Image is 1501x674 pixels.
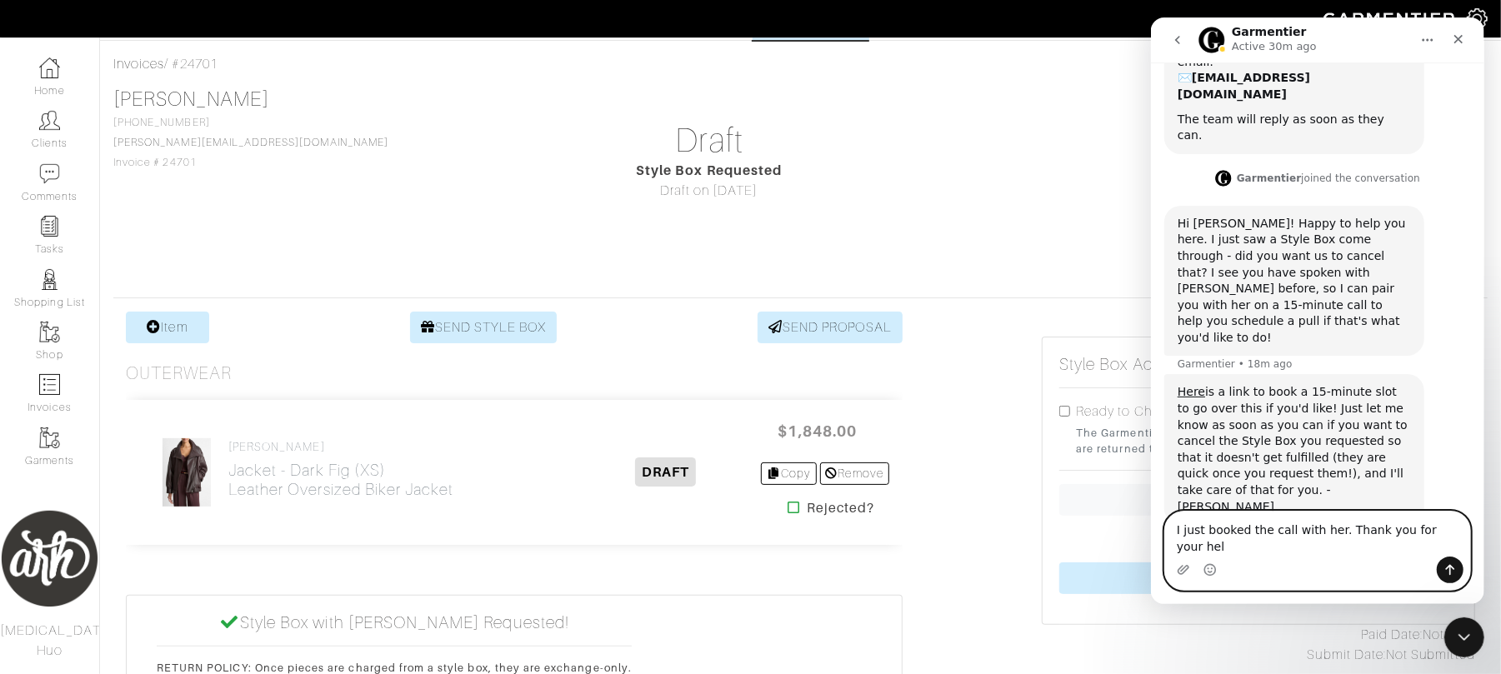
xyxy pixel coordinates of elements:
a: SEND STYLE BOX [410,312,558,343]
span: $1,848.00 [768,413,868,449]
small: The Garmentier Team will charge your client once all rejected items are returned to the retailer. [1076,425,1458,457]
div: Style Box Requested [493,161,926,181]
a: [PERSON_NAME][EMAIL_ADDRESS][DOMAIN_NAME] [113,137,388,148]
iframe: Intercom live chat [1151,17,1484,604]
div: Draft on [DATE] [493,181,926,201]
img: dashboard-icon-dbcd8f5a0b271acd01030246c82b418ddd0df26cd7fceb0bd07c9910d44c42f6.png [39,57,60,78]
h5: Style Box Actions [1059,354,1189,374]
img: stylists-icon-eb353228a002819b7ec25b43dbf5f0378dd9e0616d9560372ff212230b889e62.png [39,269,60,290]
img: garments-icon-b7da505a4dc4fd61783c78ac3ca0ef83fa9d6f193b1c9dc38574b1d14d53ca28.png [39,322,60,342]
iframe: Intercom live chat [1444,617,1484,657]
span: DRAFT [635,457,696,487]
img: xTSoih7pYzAkbdFoeKz8mG24 [162,437,213,507]
img: clients-icon-6bae9207a08558b7cb47a8932f037763ab4055f8c8b6bfacd5dc20c3e0201464.png [39,110,60,131]
div: / #24701 [113,54,1488,74]
img: comment-icon-a0a6a9ef722e966f86d9cbdc48e553b5cf19dbc54f86b18d962a5391bc8f6eb6.png [39,163,60,184]
img: reminder-icon-8004d30b9f0a5d33ae49ab947aed9ed385cf756f9e5892f1edd6e32f2345188e.png [39,216,60,237]
h1: Draft [493,121,926,161]
img: gear-icon-white-bd11855cb880d31180b6d7d6211b90ccbf57a29d726f0c71d8c61bd08dd39cc2.png [1467,8,1488,29]
div: Not Paid Not Submitted [1042,625,1475,665]
a: [PERSON_NAME] Jacket - Dark Fig (XS)Leather Oversized Biker Jacket [228,440,454,499]
h3: Outerwear [126,363,232,384]
img: garments-icon-b7da505a4dc4fd61783c78ac3ca0ef83fa9d6f193b1c9dc38574b1d14d53ca28.png [39,427,60,448]
a: Item [126,312,209,343]
img: orders-icon-0abe47150d42831381b5fb84f609e132dff9fe21cb692f30cb5eec754e2cba89.png [39,374,60,395]
a: [PERSON_NAME] [113,88,269,110]
img: garmentier-logo-header-white-b43fb05a5012e4ada735d5af1a66efaba907eab6374d6393d1fbf88cb4ef424d.png [1315,4,1467,33]
p: - OR - [1059,529,1458,549]
h2: Jacket - Dark Fig (XS) Leather Oversized Biker Jacket [228,461,454,499]
span: Paid Date: [1361,627,1423,642]
h5: Style Box with [PERSON_NAME] Requested! [157,612,632,632]
a: Copy [761,462,817,485]
span: [PHONE_NUMBER] Invoice # 24701 [113,117,388,168]
a: [PERSON_NAME] kept everything! [1059,562,1458,594]
h4: [PERSON_NAME] [228,440,454,454]
label: Ready to Charge? [1076,402,1187,422]
a: Remove [820,462,889,485]
a: En Route Back to Retailer [1059,484,1458,516]
a: SEND PROPOSAL [758,312,903,343]
strong: Rejected? [807,498,874,518]
span: Submit Date: [1308,647,1387,662]
a: Invoices [113,57,164,72]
